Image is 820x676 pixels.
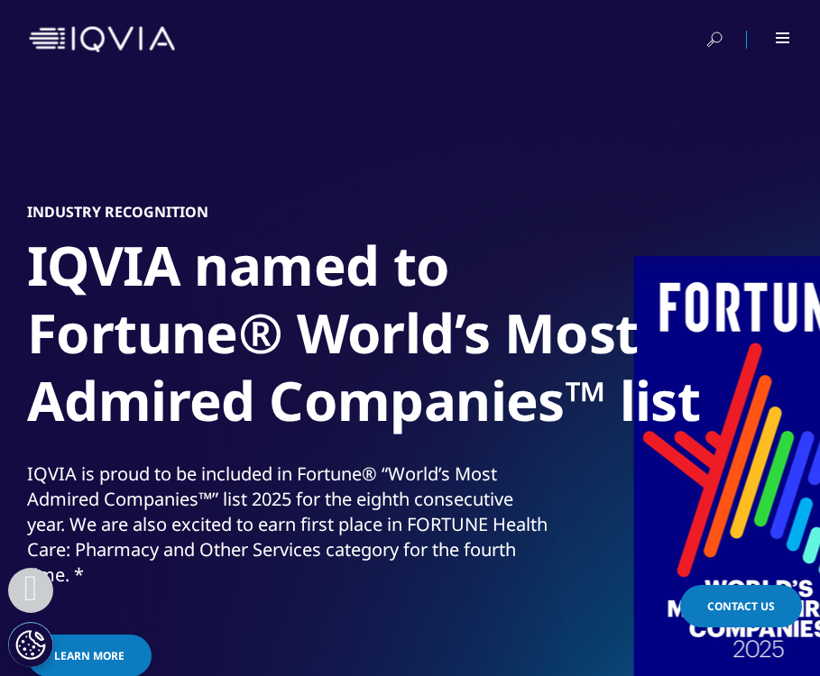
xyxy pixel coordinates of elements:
[29,26,175,52] img: IQVIA Healthcare Information Technology and Pharma Clinical Research Company
[27,203,208,221] h5: Industry Recognition
[8,622,53,667] button: Cookie-Einstellungen
[54,648,124,663] span: Learn more
[707,598,775,614] span: Contact Us
[27,232,704,445] h1: IQVIA named to Fortune® World’s Most Admired Companies™ list
[27,461,555,598] p: IQVIA is proud to be included in Fortune® “World’s Most Admired Companies™” list 2025 for the eig...
[680,585,802,627] a: Contact Us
